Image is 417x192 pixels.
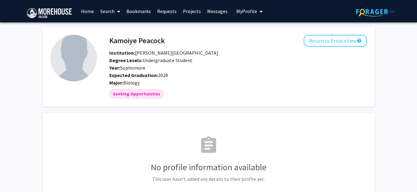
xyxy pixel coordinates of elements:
h4: Kamoiye Peacock [109,35,165,46]
span: My Profile [236,8,257,14]
mat-icon: assignment [199,135,219,155]
img: Profile Picture [50,35,97,81]
img: ForagerOne Logo [356,7,395,16]
a: Home [78,0,97,22]
button: Return to Private View [304,35,367,47]
a: Projects [180,0,204,22]
span: Biology [123,80,140,86]
a: Requests [154,0,180,22]
span: Sophomore [109,65,145,71]
span: [PERSON_NAME][GEOGRAPHIC_DATA] [135,50,218,56]
p: This user hasn't added any details to their profile yet. [50,175,367,183]
h3: No profile information available [50,162,367,173]
b: Year: [109,65,120,71]
mat-chip: Seeking Opportunities [109,89,164,99]
span: 2028 [109,72,168,78]
img: Morehouse College Logo [27,8,72,18]
b: Institution: [109,50,135,56]
span: Undergraduate Student [109,57,193,63]
a: Search [97,0,123,22]
a: Bookmarks [123,0,154,22]
b: Expected Graduation: [109,72,158,78]
mat-icon: help [357,37,362,44]
b: Major: [109,80,123,86]
a: Messages [204,0,231,22]
b: Degree Levels: [109,57,143,63]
